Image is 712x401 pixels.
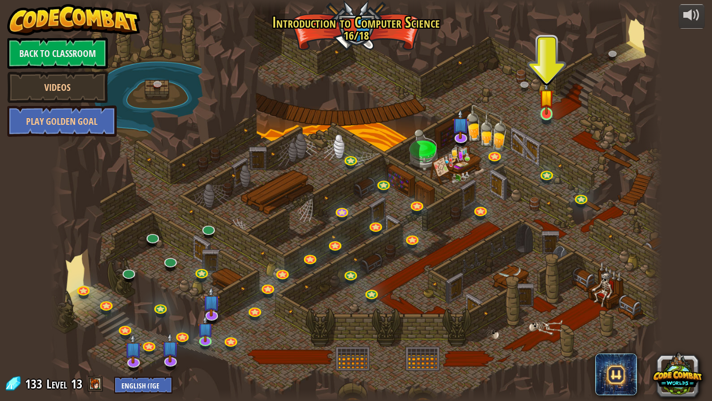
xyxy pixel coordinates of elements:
a: Play Golden Goal [7,105,117,137]
a: Videos [7,72,108,103]
img: level-banner-started.png [539,79,555,115]
a: Back to Classroom [7,38,108,69]
img: level-banner-unstarted-subscriber.png [197,315,213,342]
img: level-banner-unstarted-subscriber.png [203,287,220,316]
span: 13 [71,375,82,392]
img: level-banner-unstarted-subscriber.png [125,334,142,363]
img: level-banner-unstarted-subscriber.png [162,333,179,363]
img: CodeCombat - Learn how to code by playing a game [7,4,141,36]
span: 133 [25,375,45,392]
img: level-banner-unstarted-subscriber.png [452,110,470,139]
span: Level [46,375,67,393]
button: Adjust volume [679,4,705,29]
